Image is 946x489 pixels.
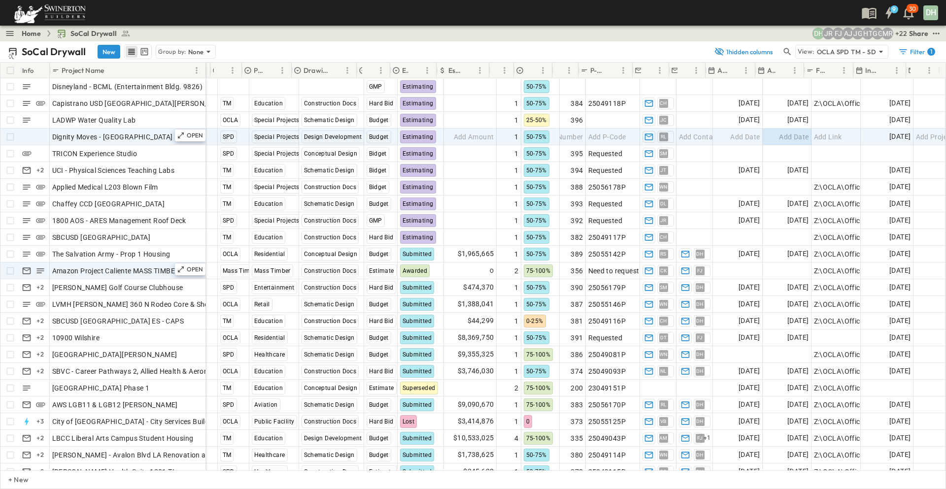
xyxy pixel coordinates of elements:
[660,203,667,204] span: DL
[892,5,896,13] h6: 9
[787,98,809,109] span: [DATE]
[22,29,136,38] nav: breadcrumbs
[739,248,760,260] span: [DATE]
[216,65,227,76] button: Sort
[254,133,300,140] span: Special Projects
[161,63,210,78] div: Owner
[571,115,583,125] span: 396
[889,298,911,310] span: [DATE]
[254,65,264,75] p: Primary Market
[223,334,238,341] span: OCLA
[739,98,760,109] span: [DATE]
[52,82,203,92] span: Disneyland - BCML (Entertainment Bldg. 9826)
[52,283,183,293] span: [PERSON_NAME] Golf Course Clubhouse
[514,165,518,175] span: 1
[34,164,46,176] div: + 2
[52,299,212,309] span: LVMH [PERSON_NAME] 360 N Rodeo Core & Shell
[571,199,583,209] span: 393
[787,198,809,209] span: [DATE]
[571,333,583,343] span: 391
[739,198,760,209] span: [DATE]
[889,315,911,326] span: [DATE]
[52,132,173,142] span: Dignity Moves - [GEOGRAPHIC_DATA]
[52,316,184,326] span: SBCUSD [GEOGRAPHIC_DATA] ES - CAPS
[526,100,547,107] span: 50-75%
[254,217,300,224] span: Special Projects
[158,47,186,57] p: Group by:
[588,316,626,326] span: 25049116P
[543,132,583,142] span: Add Number
[832,28,844,39] div: Francisco J. Sanchez (frsanchez@swinerton.com)
[369,318,394,325] span: Hard Bid
[526,284,547,291] span: 50-75%
[223,167,232,174] span: TM
[895,29,905,38] p: + 22
[34,332,46,344] div: + 2
[20,63,50,78] div: Info
[571,182,583,192] span: 388
[403,133,434,140] span: Estimating
[331,65,341,76] button: Sort
[369,167,387,174] span: Bidget
[369,100,394,107] span: Hard Bid
[730,132,760,142] span: Add Date
[739,298,760,310] span: [DATE]
[787,332,809,343] span: [DATE]
[842,28,854,39] div: Anthony Jimenez (anthony.jimenez@swinerton.com)
[223,133,235,140] span: SPD
[474,65,486,76] button: Menu
[654,65,666,76] button: Menu
[304,267,357,274] span: Construction Docs
[571,216,583,226] span: 392
[571,165,583,175] span: 394
[514,249,518,259] span: 1
[588,98,626,108] span: 25049118P
[778,65,789,76] button: Sort
[787,315,809,326] span: [DATE]
[304,301,355,308] span: Schematic Design
[369,83,382,90] span: GMP
[369,217,382,224] span: GMP
[369,234,394,241] span: Hard Bid
[891,65,903,76] button: Menu
[22,45,86,59] p: SoCal Drywall
[787,298,809,310] span: [DATE]
[526,150,547,157] span: 50-75%
[909,5,916,13] p: 30
[304,100,357,107] span: Construction Docs
[403,284,432,291] span: Submitted
[588,266,640,276] span: Need to request
[126,46,137,58] button: row view
[254,200,283,207] span: Education
[223,117,238,124] span: OCLA
[254,117,300,124] span: Special Projects
[588,199,623,209] span: Requested
[223,267,277,274] span: Mass Timber Direct
[304,150,358,157] span: Conceptual Design
[52,149,137,159] span: TRICON Experience Studio
[571,299,583,309] span: 387
[138,46,150,58] button: kanban view
[571,316,583,326] span: 381
[588,249,626,259] span: 25055142P
[304,234,357,241] span: Construction Docs
[448,65,461,75] p: Estimate Amount
[70,29,117,38] span: SoCal Drywall
[660,220,667,221] span: JR
[526,117,547,124] span: 25-50%
[369,150,387,157] span: Bidget
[463,282,494,293] span: $474,370
[787,248,809,260] span: [DATE]
[12,2,88,23] img: 6c363589ada0b36f064d841b69d3a419a338230e66bb0a533688fa5cc3e9e735.png
[458,248,494,260] span: $1,965,665
[590,65,605,75] p: P-Code
[403,83,434,90] span: Estimating
[556,65,567,76] button: Sort
[52,115,136,125] span: LADWP Water Quality Lab
[912,65,923,76] button: Sort
[571,249,583,259] span: 389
